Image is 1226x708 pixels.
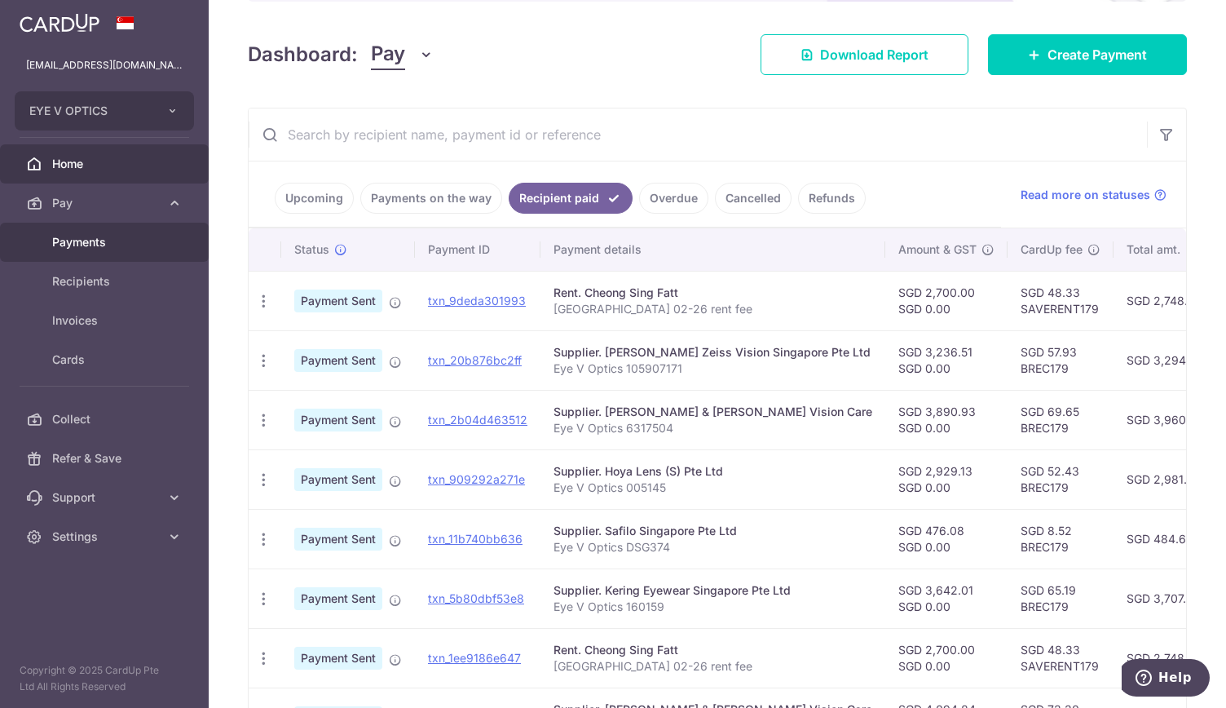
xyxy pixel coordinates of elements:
a: txn_5b80dbf53e8 [428,591,524,605]
span: Home [52,156,160,172]
span: Payments [52,234,160,250]
div: Supplier. Safilo Singapore Pte Ltd [553,523,872,539]
button: Pay [371,39,434,70]
td: SGD 65.19 BREC179 [1008,569,1114,628]
span: Payment Sent [294,349,382,372]
p: [GEOGRAPHIC_DATA] 02-26 rent fee [553,658,872,675]
div: Supplier. Kering Eyewear Singapore Pte Ltd [553,582,872,599]
span: Collect [52,411,160,427]
span: Recipients [52,273,160,290]
p: Eye V Optics 6317504 [553,420,872,436]
p: Eye V Optics 005145 [553,480,872,496]
div: Supplier. [PERSON_NAME] Zeiss Vision Singapore Pte Ltd [553,344,872,361]
span: Refer & Save [52,450,160,467]
td: SGD 57.93 BREC179 [1008,330,1114,390]
span: Payment Sent [294,647,382,670]
p: Eye V Optics 105907171 [553,361,872,377]
span: Payment Sent [294,468,382,491]
a: Refunds [798,183,866,214]
a: Cancelled [715,183,792,214]
a: Payments on the way [360,183,502,214]
a: Recipient paid [509,183,633,214]
span: Download Report [820,45,928,64]
p: Eye V Optics DSG374 [553,539,872,555]
td: SGD 2,748.33 [1114,271,1217,330]
th: Payment ID [415,228,540,271]
td: SGD 3,642.01 SGD 0.00 [885,569,1008,628]
a: Upcoming [275,183,354,214]
div: Rent. Cheong Sing Fatt [553,642,872,658]
span: Cards [52,352,160,368]
a: Create Payment [988,34,1187,75]
td: SGD 2,981.56 [1114,449,1217,509]
span: Pay [52,195,160,211]
iframe: Opens a widget where you can find more information [1122,659,1210,700]
a: txn_9deda301993 [428,294,526,308]
a: Read more on statuses [1021,187,1166,203]
td: SGD 2,700.00 SGD 0.00 [885,271,1008,330]
p: [GEOGRAPHIC_DATA] 02-26 rent fee [553,301,872,317]
a: txn_909292a271e [428,472,525,486]
td: SGD 3,707.20 [1114,569,1217,628]
input: Search by recipient name, payment id or reference [249,108,1147,161]
a: txn_11b740bb636 [428,532,523,546]
h4: Dashboard: [248,40,358,69]
span: Read more on statuses [1021,187,1150,203]
div: Supplier. [PERSON_NAME] & [PERSON_NAME] Vision Care [553,404,872,420]
button: EYE V OPTICS [15,91,194,131]
span: Payment Sent [294,409,382,431]
p: [EMAIL_ADDRESS][DOMAIN_NAME] [26,57,183,73]
span: Create Payment [1047,45,1147,64]
td: SGD 3,294.44 [1114,330,1217,390]
td: SGD 484.60 [1114,509,1217,569]
span: Status [294,241,329,258]
a: Overdue [639,183,708,214]
td: SGD 48.33 SAVERENT179 [1008,628,1114,688]
span: CardUp fee [1021,241,1083,258]
div: Supplier. Hoya Lens (S) Pte Ltd [553,463,872,480]
p: Eye V Optics 160159 [553,599,872,615]
span: EYE V OPTICS [29,103,150,119]
span: Payment Sent [294,290,382,312]
span: Support [52,489,160,506]
td: SGD 52.43 BREC179 [1008,449,1114,509]
th: Payment details [540,228,885,271]
a: txn_2b04d463512 [428,413,527,427]
span: Pay [371,39,405,70]
td: SGD 3,236.51 SGD 0.00 [885,330,1008,390]
a: txn_1ee9186e647 [428,651,521,665]
td: SGD 2,748.33 [1114,628,1217,688]
a: Download Report [761,34,968,75]
td: SGD 8.52 BREC179 [1008,509,1114,569]
span: Total amt. [1127,241,1180,258]
td: SGD 48.33 SAVERENT179 [1008,271,1114,330]
td: SGD 3,960.58 [1114,390,1217,449]
td: SGD 2,700.00 SGD 0.00 [885,628,1008,688]
td: SGD 69.65 BREC179 [1008,390,1114,449]
a: txn_20b876bc2ff [428,353,522,367]
span: Settings [52,529,160,545]
span: Invoices [52,312,160,329]
span: Amount & GST [898,241,977,258]
td: SGD 476.08 SGD 0.00 [885,509,1008,569]
div: Rent. Cheong Sing Fatt [553,285,872,301]
img: CardUp [20,13,99,33]
td: SGD 3,890.93 SGD 0.00 [885,390,1008,449]
span: Payment Sent [294,587,382,610]
td: SGD 2,929.13 SGD 0.00 [885,449,1008,509]
span: Payment Sent [294,528,382,551]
